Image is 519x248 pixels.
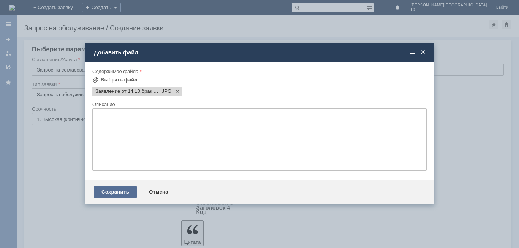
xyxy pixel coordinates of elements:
div: Описание [92,102,425,107]
div: Содержимое файла [92,69,425,74]
span: Заявление от 14.10.брак крем.JPG [160,88,171,94]
span: Свернуть (Ctrl + M) [408,49,416,56]
div: Выбрать файл [101,77,138,83]
div: Добрый день. Сейчас пришла покупательница [DATE] купила у нас Тональный крем-флюид Magie academie... [3,3,111,52]
span: Заявление от 14.10.брак крем.JPG [95,88,160,94]
span: Закрыть [419,49,427,56]
div: Добавить файл [94,49,427,56]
